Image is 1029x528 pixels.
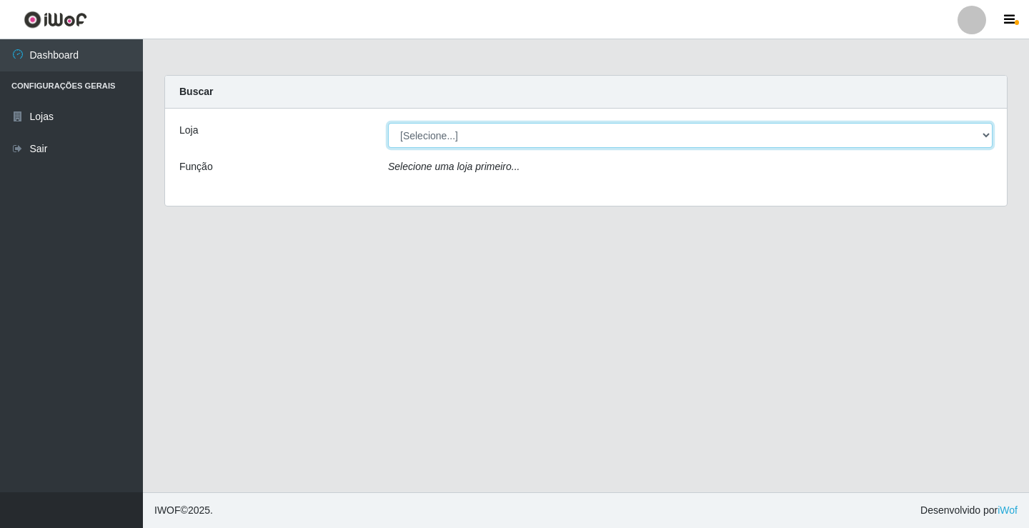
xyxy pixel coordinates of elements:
[179,86,213,97] strong: Buscar
[388,161,520,172] i: Selecione uma loja primeiro...
[179,159,213,174] label: Função
[154,504,181,516] span: IWOF
[179,123,198,138] label: Loja
[920,503,1018,518] span: Desenvolvido por
[24,11,87,29] img: CoreUI Logo
[154,503,213,518] span: © 2025 .
[998,504,1018,516] a: iWof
